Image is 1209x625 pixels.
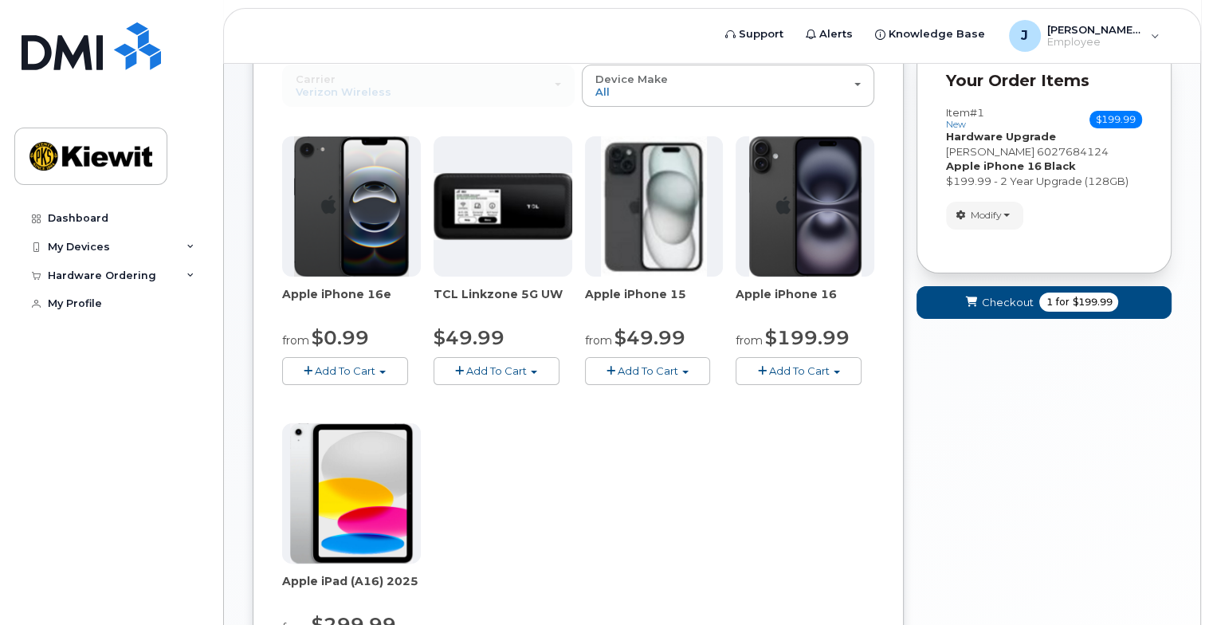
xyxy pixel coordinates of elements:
[434,286,572,318] div: TCL Linkzone 5G UW
[864,18,996,50] a: Knowledge Base
[946,69,1142,92] p: Your Order Items
[1044,159,1076,172] strong: Black
[971,208,1002,222] span: Modify
[1140,556,1197,613] iframe: Messenger Launcher
[714,18,795,50] a: Support
[736,286,874,318] div: Apple iPhone 16
[282,286,421,318] div: Apple iPhone 16e
[585,286,724,318] div: Apple iPhone 15
[466,364,527,377] span: Add To Cart
[739,26,783,42] span: Support
[1046,295,1052,309] span: 1
[981,295,1033,310] span: Checkout
[1021,26,1028,45] span: J
[315,364,375,377] span: Add To Cart
[946,119,966,130] small: new
[998,20,1171,52] div: jake.krause
[946,145,1034,158] span: [PERSON_NAME]
[946,107,984,130] h3: Item
[1047,36,1143,49] span: Employee
[1072,295,1112,309] span: $199.99
[282,333,309,348] small: from
[434,173,572,240] img: linkzone5g.png
[736,357,862,385] button: Add To Cart
[819,26,853,42] span: Alerts
[765,326,850,349] span: $199.99
[434,326,504,349] span: $49.99
[736,333,763,348] small: from
[585,357,711,385] button: Add To Cart
[618,364,678,377] span: Add To Cart
[1037,145,1109,158] span: 6027684124
[290,423,414,564] img: ipad_11.png
[582,65,874,106] button: Device Make All
[282,357,408,385] button: Add To Cart
[595,73,668,85] span: Device Make
[1089,111,1142,128] span: $199.99
[1052,295,1072,309] span: for
[946,174,1142,189] div: $199.99 - 2 Year Upgrade (128GB)
[601,136,707,277] img: iphone15.jpg
[795,18,864,50] a: Alerts
[1047,23,1143,36] span: [PERSON_NAME].[PERSON_NAME]
[946,130,1056,143] strong: Hardware Upgrade
[595,85,610,98] span: All
[312,326,369,349] span: $0.99
[614,326,685,349] span: $49.99
[769,364,830,377] span: Add To Cart
[749,136,862,277] img: iphone_16_plus.png
[970,106,984,119] span: #1
[585,333,612,348] small: from
[917,286,1172,319] button: Checkout 1 for $199.99
[434,357,559,385] button: Add To Cart
[294,136,409,277] img: iphone16e.png
[889,26,985,42] span: Knowledge Base
[946,159,1042,172] strong: Apple iPhone 16
[282,573,421,605] div: Apple iPad (A16) 2025
[946,202,1023,230] button: Modify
